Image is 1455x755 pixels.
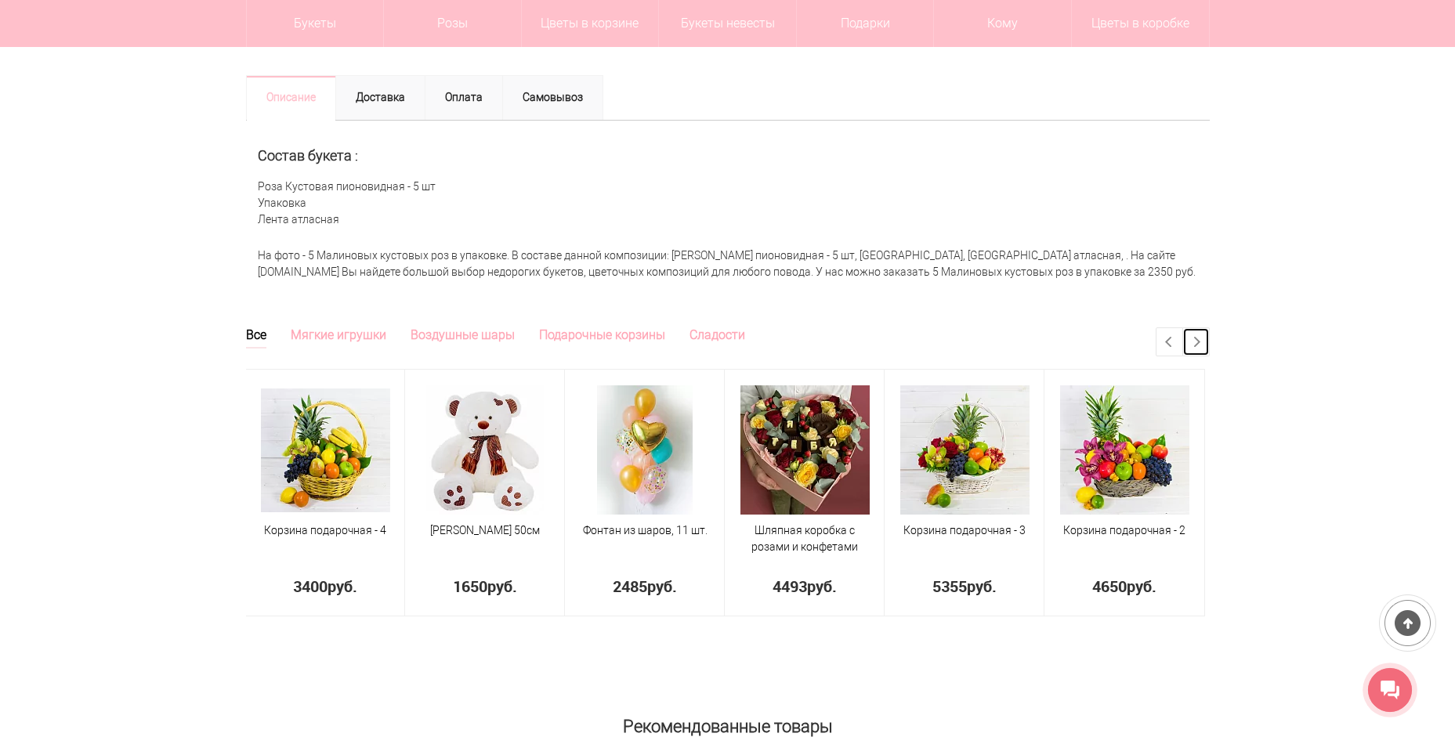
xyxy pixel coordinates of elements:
a: Фонтан из шаров, 11 шт. [583,524,708,536]
h2: Состав букета : [258,148,1198,164]
a: Корзина подарочная - 4 [264,524,386,536]
a: Все [246,327,266,349]
span: руб. [647,576,677,597]
span: 4650 [1092,576,1127,597]
span: 4493 [773,576,807,597]
a: Шляпная коробка с розами и конфетами [751,524,858,553]
img: Корзина подарочная - 3 [900,385,1030,515]
img: Шляпная коробка с розами и конфетами [740,385,870,515]
a: Корзина подарочная - 2 [1063,524,1185,536]
a: Корзина подарочная - 3 [903,524,1026,536]
a: Previous [1156,328,1182,356]
h2: Рекомендованные товары [246,710,1210,736]
a: Сладости [689,327,745,347]
span: руб. [487,576,517,597]
span: 3400 [293,576,328,597]
a: Доставка [335,75,425,121]
span: 1650 [453,576,487,597]
img: Корзина подарочная - 2 [1060,385,1189,515]
img: Медведь Тони 50см [426,385,544,515]
a: [PERSON_NAME] 50см [430,524,540,536]
a: Оплата [425,75,503,121]
a: Мягкие игрушки [291,327,386,347]
span: 2485 [613,576,647,597]
img: Фонтан из шаров, 11 шт. [597,385,693,515]
div: На фото - 5 Малиновых кустовых роз в упаковке. В составе данной композиции: [PERSON_NAME] пионови... [246,240,1210,288]
a: Самовывоз [502,75,603,121]
a: Next [1183,328,1209,356]
img: Корзина подарочная - 4 [261,388,390,512]
span: руб. [807,576,837,597]
span: руб. [328,576,357,597]
div: Роза Кустовая пионовидная - 5 шт Упаковка Лента атласная [246,121,1210,240]
span: руб. [1127,576,1156,597]
a: Воздушные шары [411,327,515,347]
span: руб. [967,576,997,597]
span: 5355 [932,576,967,597]
a: Описание [246,75,336,121]
a: Подарочные корзины [539,327,665,347]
